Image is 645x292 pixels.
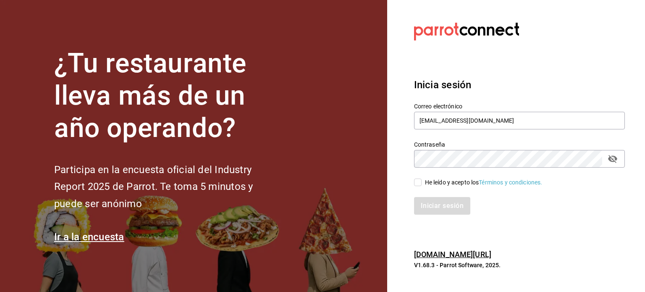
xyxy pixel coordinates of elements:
[425,178,543,187] div: He leído y acepto los
[606,152,620,166] button: passwordField
[414,103,625,109] label: Correo electrónico
[54,161,281,213] h2: Participa en la encuesta oficial del Industry Report 2025 de Parrot. Te toma 5 minutos y puede se...
[54,47,281,144] h1: ¿Tu restaurante lleva más de un año operando?
[414,142,625,147] label: Contraseña
[414,77,625,92] h3: Inicia sesión
[414,112,625,129] input: Ingresa tu correo electrónico
[414,261,625,269] p: V1.68.3 - Parrot Software, 2025.
[479,179,542,186] a: Términos y condiciones.
[414,250,491,259] a: [DOMAIN_NAME][URL]
[54,231,124,243] a: Ir a la encuesta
